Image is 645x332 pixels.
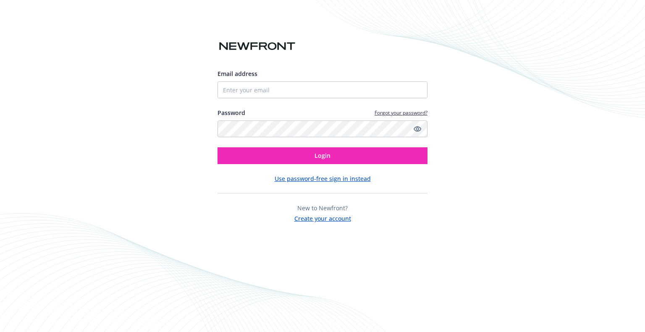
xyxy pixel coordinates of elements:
[315,152,330,159] span: Login
[218,70,257,78] span: Email address
[412,124,422,134] a: Show password
[218,147,427,164] button: Login
[218,108,245,117] label: Password
[375,109,427,116] a: Forgot your password?
[218,120,427,137] input: Enter your password
[275,174,371,183] button: Use password-free sign in instead
[218,81,427,98] input: Enter your email
[294,212,351,223] button: Create your account
[297,204,348,212] span: New to Newfront?
[218,39,297,54] img: Newfront logo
